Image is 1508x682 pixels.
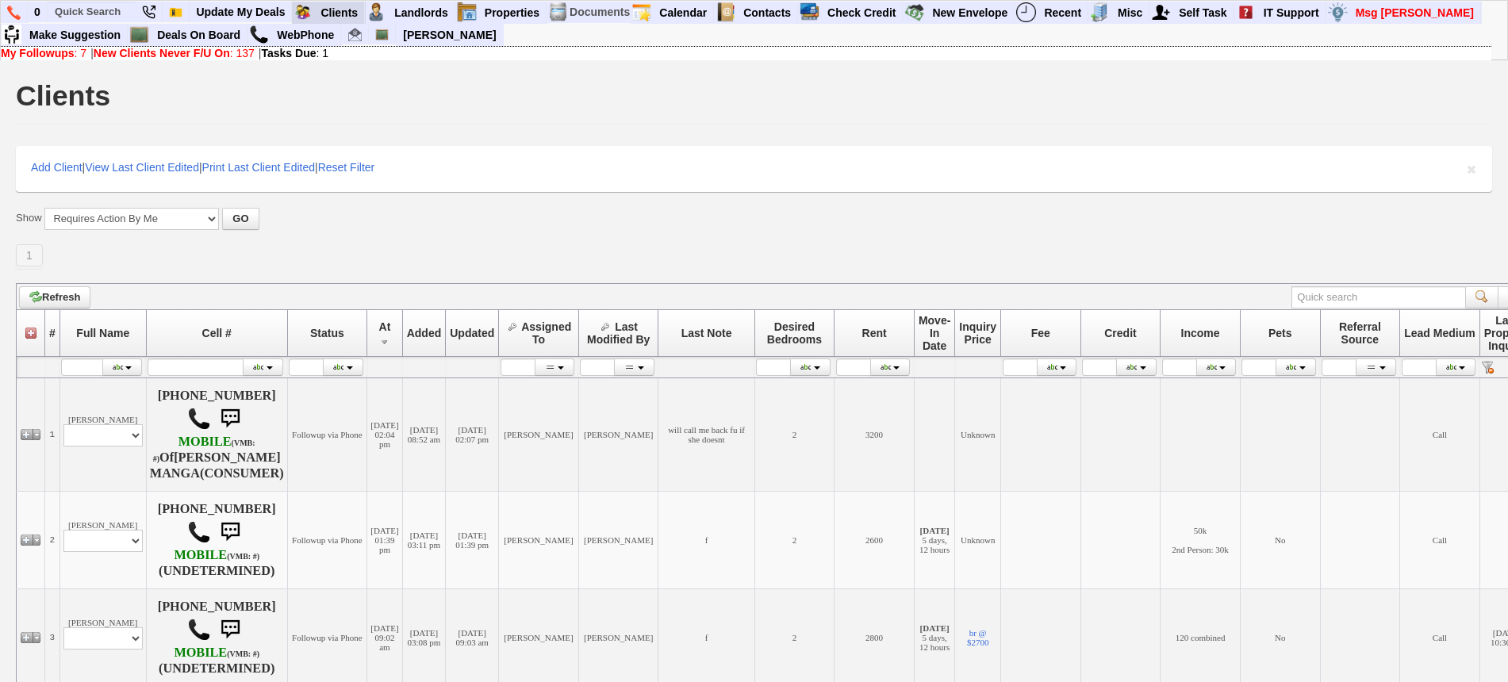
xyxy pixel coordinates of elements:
[1339,320,1381,346] span: Referral Source
[214,614,246,646] img: sms.png
[407,327,442,339] span: Added
[174,548,227,562] font: MOBILE
[1151,2,1171,22] img: myadd.png
[28,2,48,22] a: 0
[388,2,455,23] a: Landlords
[214,403,246,435] img: sms.png
[862,327,887,339] span: Rent
[187,520,211,544] img: call.png
[318,161,375,174] a: Reset Filter
[754,491,835,588] td: 2
[153,435,255,465] b: T-Mobile USA, Inc.
[249,25,269,44] img: call.png
[446,491,499,588] td: [DATE] 01:39 pm
[926,2,1015,23] a: New Envelope
[499,377,579,491] td: [PERSON_NAME]
[959,320,996,346] span: Inquiry Price
[367,377,402,491] td: [DATE] 02:04 pm
[397,25,502,45] a: [PERSON_NAME]
[59,377,146,491] td: [PERSON_NAME]
[658,377,754,491] td: will call me back fu if she doesnt
[202,161,315,174] a: Print Last Client Edited
[499,491,579,588] td: [PERSON_NAME]
[821,2,903,23] a: Check Credit
[153,439,255,463] font: (VMB: #)
[150,502,284,578] h4: [PHONE_NUMBER] (UNDETERMINED)
[548,2,568,22] img: docs.png
[174,646,227,660] font: MOBILE
[271,25,341,45] a: WebPhone
[262,47,317,59] b: Tasks Due
[59,491,146,588] td: [PERSON_NAME]
[45,491,60,588] td: 2
[45,377,60,491] td: 1
[521,320,571,346] span: Assigned To
[227,552,259,561] font: (VMB: #)
[835,377,915,491] td: 3200
[150,450,281,481] b: [PERSON_NAME] MANGA
[450,327,494,339] span: Updated
[174,548,259,562] b: AT&T Wireless
[1240,491,1320,588] td: No
[578,377,658,491] td: [PERSON_NAME]
[379,320,391,333] span: At
[366,2,386,22] img: landlord.png
[1291,286,1466,308] input: Quick search
[578,491,658,588] td: [PERSON_NAME]
[1328,2,1348,22] img: money.png
[214,516,246,548] img: sms.png
[1181,327,1220,339] span: Income
[287,491,367,588] td: Followup via Phone
[835,491,915,588] td: 2600
[754,377,835,491] td: 2
[142,6,155,19] img: phone22.png
[222,208,259,230] button: GO
[190,2,292,22] a: Update My Deals
[94,47,255,59] a: New Clients Never F/U On: 137
[94,47,230,59] b: New Clients Never F/U On
[446,377,499,491] td: [DATE] 02:07 pm
[631,2,651,22] img: appt_icon.png
[1236,2,1256,22] img: help2.png
[1104,327,1136,339] span: Credit
[19,286,90,308] a: Refresh
[227,649,259,658] font: (VMB: #)
[16,82,110,110] h1: Clients
[1400,377,1480,491] td: Call
[955,377,1001,491] td: Unknown
[402,377,446,491] td: [DATE] 08:52 am
[2,25,21,44] img: su2.jpg
[187,407,211,431] img: call.png
[23,25,128,45] a: Make Suggestion
[920,526,950,535] b: [DATE]
[767,320,822,346] span: Desired Bedrooms
[478,2,547,23] a: Properties
[1016,2,1036,22] img: recent.png
[293,2,313,22] img: clients.png
[1038,2,1088,23] a: Recent
[1,47,1491,59] div: | |
[1090,2,1110,22] img: officebldg.png
[658,491,754,588] td: f
[348,28,362,41] img: jorge@homesweethomeproperties.com
[1268,327,1292,339] span: Pets
[314,2,365,23] a: Clients
[202,327,232,339] span: Cell #
[31,161,82,174] a: Add Client
[174,646,259,660] b: AT&T Wireless
[457,2,477,22] img: properties.png
[587,320,650,346] span: Last Modified By
[187,618,211,642] img: call.png
[716,2,735,22] img: contact.png
[904,2,924,22] img: gmoney.png
[967,628,989,647] a: br @ $2700
[1,47,86,59] a: My Followups: 7
[569,2,631,23] td: Documents
[1172,2,1234,23] a: Self Task
[1481,361,1494,374] a: Reset filter row
[1356,6,1474,19] font: Msg [PERSON_NAME]
[150,600,284,676] h4: [PHONE_NUMBER] (UNDETERMINED)
[920,623,950,633] b: [DATE]
[367,491,402,588] td: [DATE] 01:39 pm
[681,327,732,339] span: Last Note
